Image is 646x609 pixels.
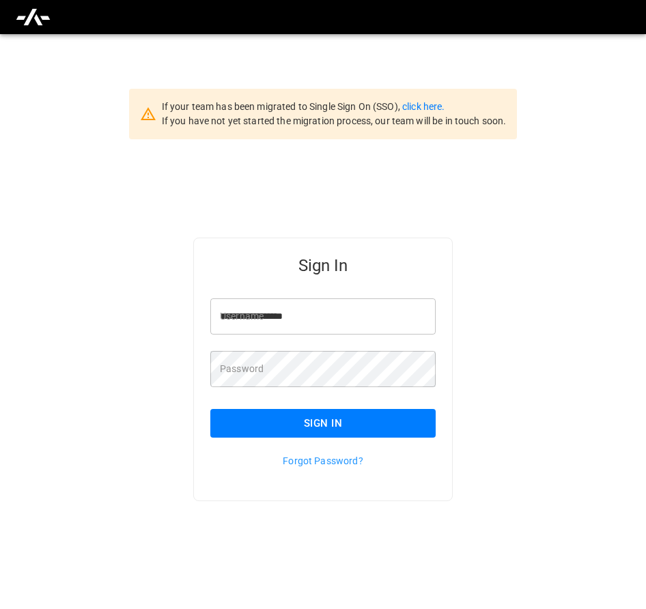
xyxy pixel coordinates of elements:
h5: Sign In [210,255,436,277]
span: If your team has been migrated to Single Sign On (SSO), [162,101,402,112]
span: If you have not yet started the migration process, our team will be in touch soon. [162,115,507,126]
a: click here. [402,101,445,112]
button: Sign In [210,409,436,438]
img: ampcontrol.io logo [15,4,51,30]
p: Forgot Password? [210,454,436,468]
